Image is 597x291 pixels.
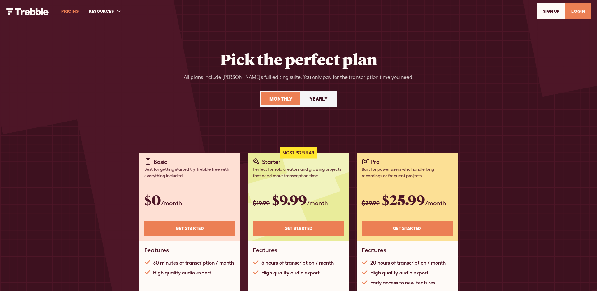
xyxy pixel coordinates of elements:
div: RESOURCES [84,1,127,22]
h1: Features [253,246,277,254]
div: Pro [371,158,379,166]
img: Trebble Logo - AI Podcast Editor [6,8,49,15]
a: Monthly [261,92,300,105]
span: $19.99 [253,199,270,207]
div: 20 hours of transcription / month [370,259,446,266]
span: /month [161,199,182,207]
a: PRICING [56,1,84,22]
div: Early access to new features [370,279,435,286]
div: Basic [154,158,167,166]
a: home [6,7,49,15]
span: /month [307,199,328,207]
div: Perfect for solo creators and growing projects that need more transcription time. [253,166,344,179]
div: High quality audio export [370,269,428,276]
span: $25.99 [382,190,425,209]
h2: Pick the perfect plan [220,50,377,69]
span: $39.99 [362,199,380,207]
div: High quality audio export [261,269,320,276]
a: LOGIN [565,3,591,19]
a: Get STARTED [144,221,235,236]
a: SIGn UP [537,3,565,19]
div: Most Popular [280,147,317,159]
a: Yearly [302,92,336,105]
h1: Features [362,246,386,254]
div: RESOURCES [89,8,114,15]
h1: Features [144,246,169,254]
a: Get STARTED [362,221,453,236]
span: /month [425,199,446,207]
div: 30 minutes of transcription / month [153,259,234,266]
span: $0 [144,190,161,209]
div: Yearly [309,95,328,103]
div: High quality audio export [153,269,211,276]
div: All plans include [PERSON_NAME]’s full editing suite. You only pay for the transcription time you... [184,74,414,81]
div: Monthly [269,95,293,103]
div: Built for power users who handle long recordings or frequent projects. [362,166,453,179]
span: $9.99 [272,190,307,209]
a: Get STARTED [253,221,344,236]
div: Best for getting started try Trebble free with everything included. [144,166,235,179]
div: 5 hours of transcription / month [261,259,334,266]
